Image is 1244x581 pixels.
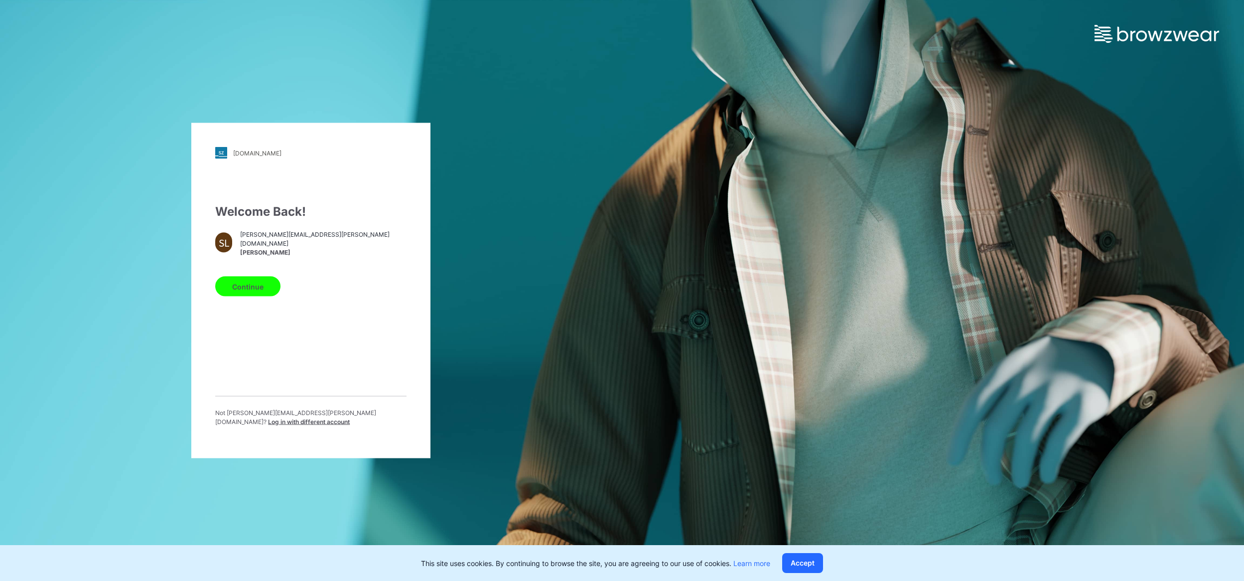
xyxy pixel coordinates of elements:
[215,147,407,159] a: [DOMAIN_NAME]
[233,149,281,156] div: [DOMAIN_NAME]
[215,233,232,253] div: SL
[240,248,407,257] span: [PERSON_NAME]
[268,418,350,426] span: Log in with different account
[240,230,407,248] span: [PERSON_NAME][EMAIL_ADDRESS][PERSON_NAME][DOMAIN_NAME]
[1095,25,1219,43] img: browzwear-logo.e42bd6dac1945053ebaf764b6aa21510.svg
[215,409,407,427] p: Not [PERSON_NAME][EMAIL_ADDRESS][PERSON_NAME][DOMAIN_NAME] ?
[215,147,227,159] img: stylezone-logo.562084cfcfab977791bfbf7441f1a819.svg
[421,558,770,569] p: This site uses cookies. By continuing to browse the site, you are agreeing to our use of cookies.
[215,277,280,296] button: Continue
[215,203,407,221] div: Welcome Back!
[733,559,770,568] a: Learn more
[782,553,823,573] button: Accept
